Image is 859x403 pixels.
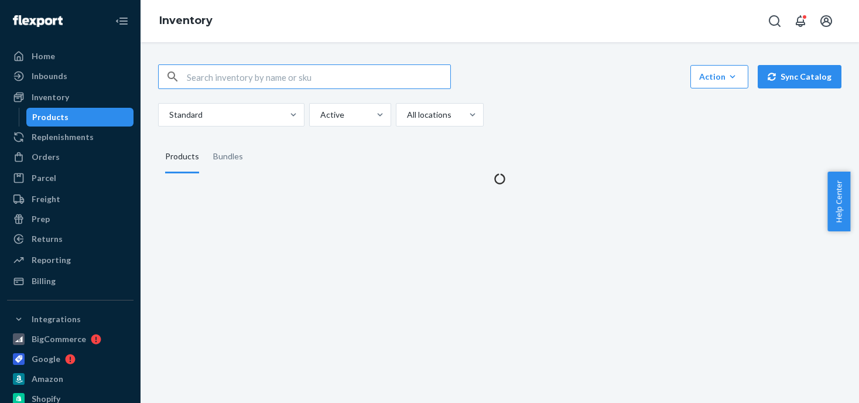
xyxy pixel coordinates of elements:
[32,50,55,62] div: Home
[7,350,134,368] a: Google
[7,230,134,248] a: Returns
[32,151,60,163] div: Orders
[168,109,169,121] input: Standard
[7,370,134,388] a: Amazon
[32,373,63,385] div: Amazon
[7,310,134,329] button: Integrations
[32,254,71,266] div: Reporting
[110,9,134,33] button: Close Navigation
[159,14,213,27] a: Inventory
[32,233,63,245] div: Returns
[150,4,222,38] ol: breadcrumbs
[213,141,243,173] div: Bundles
[319,109,320,121] input: Active
[7,67,134,86] a: Inbounds
[7,190,134,209] a: Freight
[32,172,56,184] div: Parcel
[7,148,134,166] a: Orders
[699,71,740,83] div: Action
[758,65,841,88] button: Sync Catalog
[32,275,56,287] div: Billing
[32,131,94,143] div: Replenishments
[32,333,86,345] div: BigCommerce
[32,313,81,325] div: Integrations
[814,9,838,33] button: Open account menu
[690,65,748,88] button: Action
[32,353,60,365] div: Google
[7,128,134,146] a: Replenishments
[789,9,812,33] button: Open notifications
[7,169,134,187] a: Parcel
[32,70,67,82] div: Inbounds
[827,172,850,231] button: Help Center
[7,272,134,291] a: Billing
[7,88,134,107] a: Inventory
[32,91,69,103] div: Inventory
[32,193,60,205] div: Freight
[13,15,63,27] img: Flexport logo
[406,109,407,121] input: All locations
[187,65,450,88] input: Search inventory by name or sku
[763,9,786,33] button: Open Search Box
[32,111,69,123] div: Products
[32,213,50,225] div: Prep
[7,47,134,66] a: Home
[7,210,134,228] a: Prep
[7,330,134,349] a: BigCommerce
[26,108,134,127] a: Products
[7,251,134,269] a: Reporting
[165,141,199,173] div: Products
